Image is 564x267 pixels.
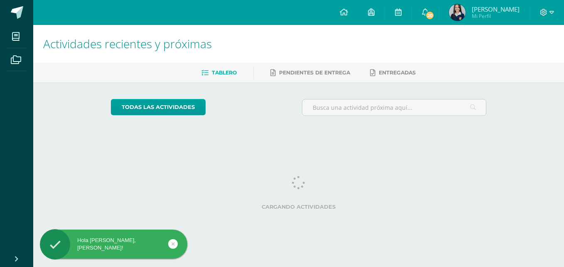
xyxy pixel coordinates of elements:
[370,66,416,79] a: Entregadas
[379,69,416,76] span: Entregadas
[212,69,237,76] span: Tablero
[40,237,187,252] div: Hola [PERSON_NAME], [PERSON_NAME]!
[111,99,206,115] a: todas las Actividades
[270,66,350,79] a: Pendientes de entrega
[279,69,350,76] span: Pendientes de entrega
[201,66,237,79] a: Tablero
[43,36,212,52] span: Actividades recientes y próximas
[472,12,520,20] span: Mi Perfil
[425,11,434,20] span: 20
[449,4,466,21] img: 3430bee7d0faf49e052383c9962d39e7.png
[111,204,487,210] label: Cargando actividades
[472,5,520,13] span: [PERSON_NAME]
[302,99,486,116] input: Busca una actividad próxima aquí...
